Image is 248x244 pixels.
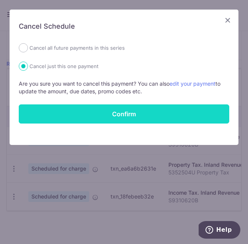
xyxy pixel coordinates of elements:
[29,43,125,52] label: Cancel all future payments in this series
[19,80,229,95] p: Are you sure you want to cancel this payment? You can also to update the amount, due dates, promo...
[170,80,215,87] a: edit your payment
[199,221,240,240] iframe: Opens a widget where you can find more information
[29,62,98,71] label: Cancel just this one payment
[19,104,229,124] button: Confirm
